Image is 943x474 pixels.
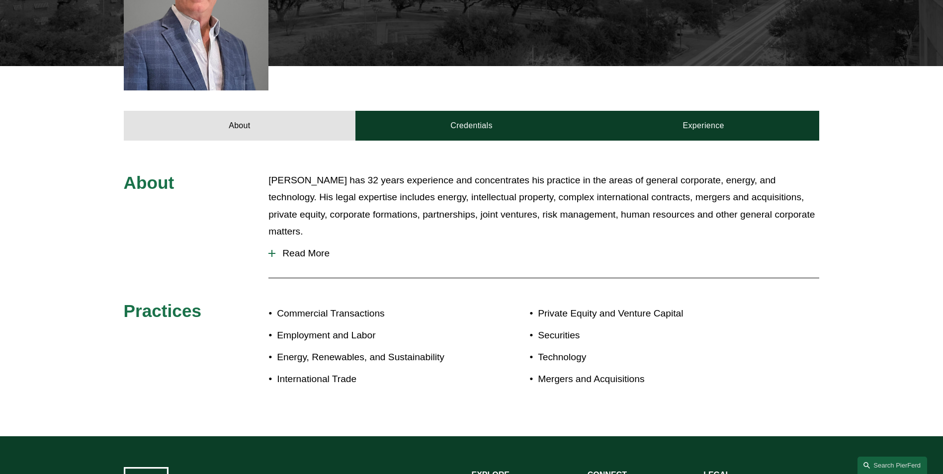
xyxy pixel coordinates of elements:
[124,173,174,192] span: About
[588,111,820,141] a: Experience
[277,305,471,322] p: Commercial Transactions
[277,349,471,366] p: Energy, Renewables, and Sustainability
[277,327,471,344] p: Employment and Labor
[355,111,588,141] a: Credentials
[275,248,819,259] span: Read More
[277,371,471,388] p: International Trade
[857,457,927,474] a: Search this site
[124,111,356,141] a: About
[268,172,819,240] p: [PERSON_NAME] has 32 years experience and concentrates his practice in the areas of general corpo...
[538,349,762,366] p: Technology
[538,371,762,388] p: Mergers and Acquisitions
[268,240,819,266] button: Read More
[538,305,762,322] p: Private Equity and Venture Capital
[124,301,202,320] span: Practices
[538,327,762,344] p: Securities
